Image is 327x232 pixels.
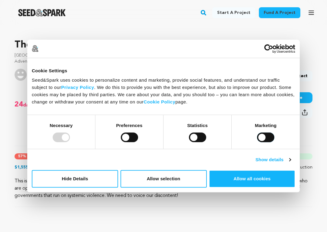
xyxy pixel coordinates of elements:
[212,7,255,18] a: Start a project
[15,153,184,159] div: %
[15,178,312,199] p: This is not just a trippy film! The Book of Nemo: A Psychedelic [DEMOGRAPHIC_DATA] is produced in...
[255,123,277,128] strong: Marketing
[209,170,295,188] button: Allow all cookies
[121,170,207,188] button: Allow selection
[18,9,66,16] img: Seed&Spark Logo Dark Mode
[242,44,295,53] a: Usercentrics Cookiebot - opens in a new window
[18,9,66,16] a: Seed&Spark Homepage
[187,123,208,128] strong: Statistics
[259,7,300,18] a: Fund a project
[15,69,27,81] img: user.png
[32,170,118,188] button: Hide Details
[23,100,35,109] span: days
[50,123,73,128] strong: Necessary
[15,100,23,109] span: 24
[15,164,28,170] p: $1,555
[256,156,291,163] a: Show details
[144,99,175,104] a: Cookie Policy
[61,85,94,90] a: Privacy Policy
[15,38,312,52] p: The Book of Nemo: A Psychedelic [DEMOGRAPHIC_DATA]
[15,58,312,64] p: Adventure, Thriller
[15,132,312,139] p: 10 supporters | followers
[32,67,295,74] div: Cookie Settings
[15,52,312,58] p: [GEOGRAPHIC_DATA], [US_STATE] | Film Short
[32,77,295,106] div: Seed&Spark uses cookies to personalize content and marketing, provide social features, and unders...
[32,45,38,52] img: logo
[18,155,22,158] span: 57
[116,123,143,128] strong: Preferences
